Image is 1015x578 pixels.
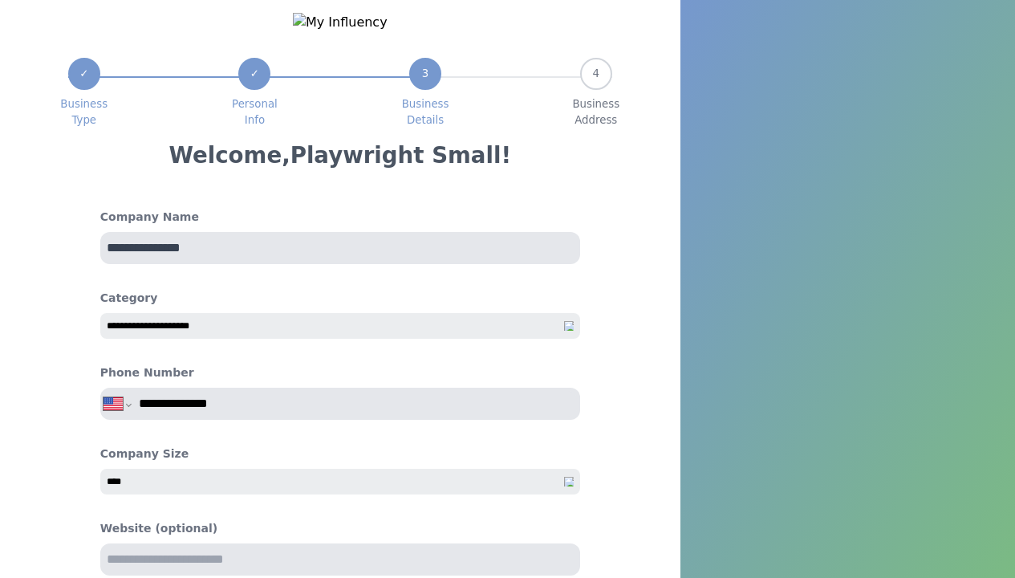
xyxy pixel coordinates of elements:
[100,290,580,307] h4: Category
[293,13,388,32] img: My Influency
[60,96,108,128] span: Business Type
[409,58,441,90] div: 3
[100,520,580,537] h4: Website (optional)
[100,446,580,462] h4: Company Size
[68,58,100,90] div: ✓
[580,58,612,90] div: 4
[238,58,270,90] div: ✓
[168,141,511,170] h3: Welcome, Playwright Small !
[100,364,194,381] h4: Phone Number
[232,96,278,128] span: Personal Info
[402,96,449,128] span: Business Details
[572,96,619,128] span: Business Address
[100,209,580,226] h4: Company Name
